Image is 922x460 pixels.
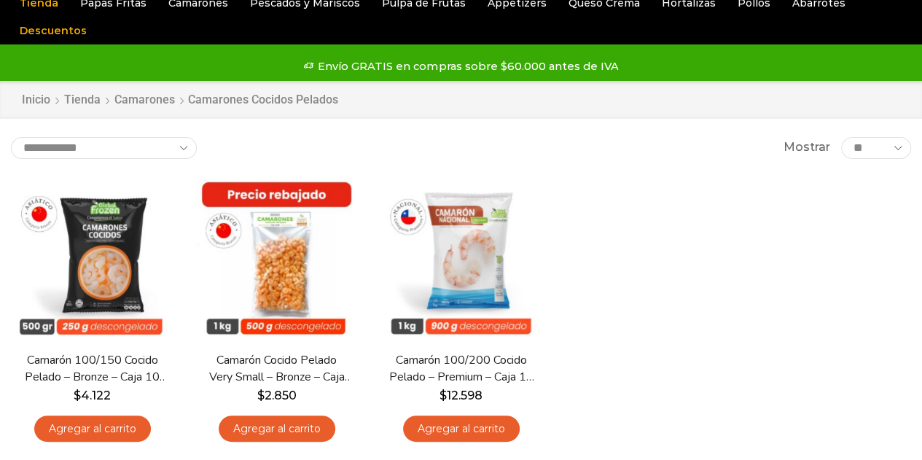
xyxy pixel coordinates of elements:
span: $ [74,389,81,402]
a: Agregar al carrito: “Camarón 100/200 Cocido Pelado - Premium - Caja 10 kg” [403,416,520,443]
a: Inicio [21,92,51,109]
a: Camarón 100/200 Cocido Pelado – Premium – Caja 10 kg [388,352,534,386]
span: Mostrar [784,139,830,156]
span: $ [439,389,447,402]
bdi: 2.850 [257,389,297,402]
bdi: 4.122 [74,389,111,402]
select: Pedido de la tienda [11,137,197,159]
a: Camarón 100/150 Cocido Pelado – Bronze – Caja 10 kg [19,352,165,386]
h1: Camarones Cocidos Pelados [188,93,338,106]
nav: Breadcrumb [21,92,338,109]
bdi: 12.598 [439,389,483,402]
a: Descuentos [12,17,94,44]
a: Agregar al carrito: “Camarón Cocido Pelado Very Small - Bronze - Caja 10 kg” [219,416,335,443]
a: Tienda [63,92,101,109]
a: Camarones [114,92,176,109]
a: Camarón Cocido Pelado Very Small – Bronze – Caja 10 kg [203,352,350,386]
a: Agregar al carrito: “Camarón 100/150 Cocido Pelado - Bronze - Caja 10 kg” [34,416,151,443]
span: $ [257,389,265,402]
